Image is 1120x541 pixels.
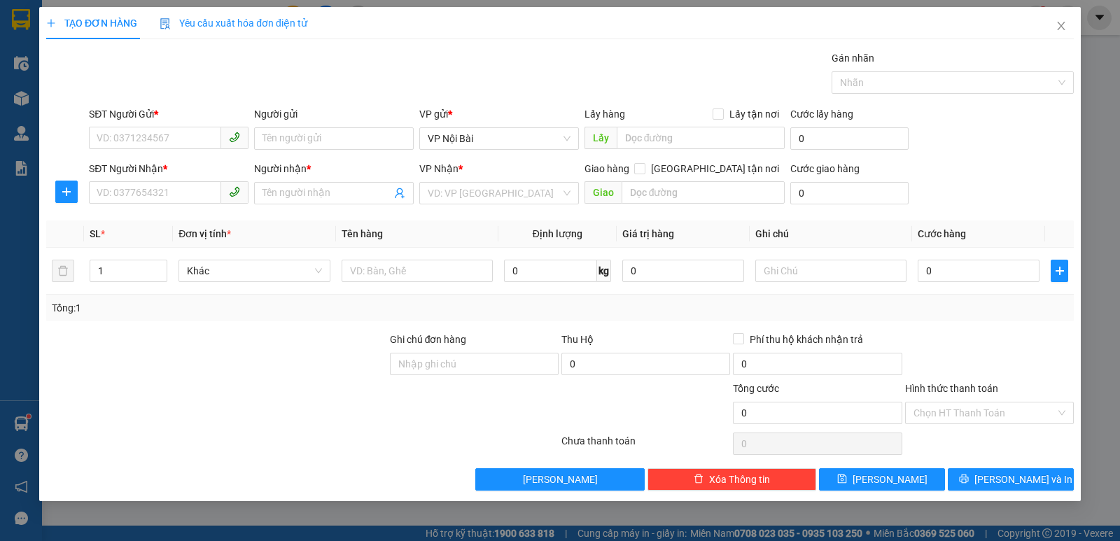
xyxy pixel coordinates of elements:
span: [PERSON_NAME] và In [974,472,1072,487]
span: [PERSON_NAME] [853,472,927,487]
span: Giao [584,181,622,204]
span: [PERSON_NAME] [523,472,598,487]
span: Lấy tận nơi [724,106,785,122]
span: plus [1051,265,1067,276]
button: save[PERSON_NAME] [819,468,945,491]
th: Ghi chú [750,220,912,248]
span: delete [694,474,703,485]
span: plus [56,186,77,197]
span: Định lượng [533,228,582,239]
div: SĐT Người Nhận [89,161,248,176]
button: delete [52,260,74,282]
span: Cước hàng [918,228,966,239]
div: Tổng: 1 [52,300,433,316]
span: VP Nhận [419,163,458,174]
span: Tổng cước [733,383,779,394]
span: Đơn vị tính [178,228,231,239]
div: VP gửi [419,106,579,122]
button: printer[PERSON_NAME] và In [948,468,1074,491]
span: Thu Hộ [561,334,594,345]
div: Chưa thanh toán [560,433,731,458]
span: printer [959,474,969,485]
div: Người gửi [254,106,414,122]
span: Yêu cầu xuất hóa đơn điện tử [160,17,307,29]
span: phone [229,186,240,197]
input: Dọc đường [617,127,785,149]
span: user-add [394,188,405,199]
span: Khác [187,260,321,281]
span: Xóa Thông tin [709,472,770,487]
button: plus [55,181,78,203]
span: Lấy [584,127,617,149]
label: Cước lấy hàng [790,108,853,120]
input: VD: Bàn, Ghế [342,260,493,282]
span: VP Nội Bài [428,128,570,149]
span: phone [229,132,240,143]
span: save [837,474,847,485]
span: Giao hàng [584,163,629,174]
input: Ghi Chú [755,260,906,282]
span: TẠO ĐƠN HÀNG [46,17,137,29]
div: Người nhận [254,161,414,176]
input: Dọc đường [622,181,785,204]
button: Close [1042,7,1081,46]
div: SĐT Người Gửi [89,106,248,122]
button: [PERSON_NAME] [475,468,644,491]
label: Ghi chú đơn hàng [390,334,467,345]
label: Gán nhãn [832,52,874,64]
label: Hình thức thanh toán [905,383,998,394]
span: plus [46,18,56,28]
button: deleteXóa Thông tin [647,468,816,491]
span: Tên hàng [342,228,383,239]
span: Lấy hàng [584,108,625,120]
button: plus [1051,260,1068,282]
input: Cước giao hàng [790,182,909,204]
span: SL [90,228,101,239]
input: Ghi chú đơn hàng [390,353,559,375]
span: close [1056,20,1067,31]
input: Cước lấy hàng [790,127,909,150]
span: [GEOGRAPHIC_DATA] tận nơi [645,161,785,176]
input: 0 [622,260,744,282]
span: kg [597,260,611,282]
span: Phí thu hộ khách nhận trả [744,332,869,347]
span: Giá trị hàng [622,228,674,239]
img: icon [160,18,171,29]
label: Cước giao hàng [790,163,860,174]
